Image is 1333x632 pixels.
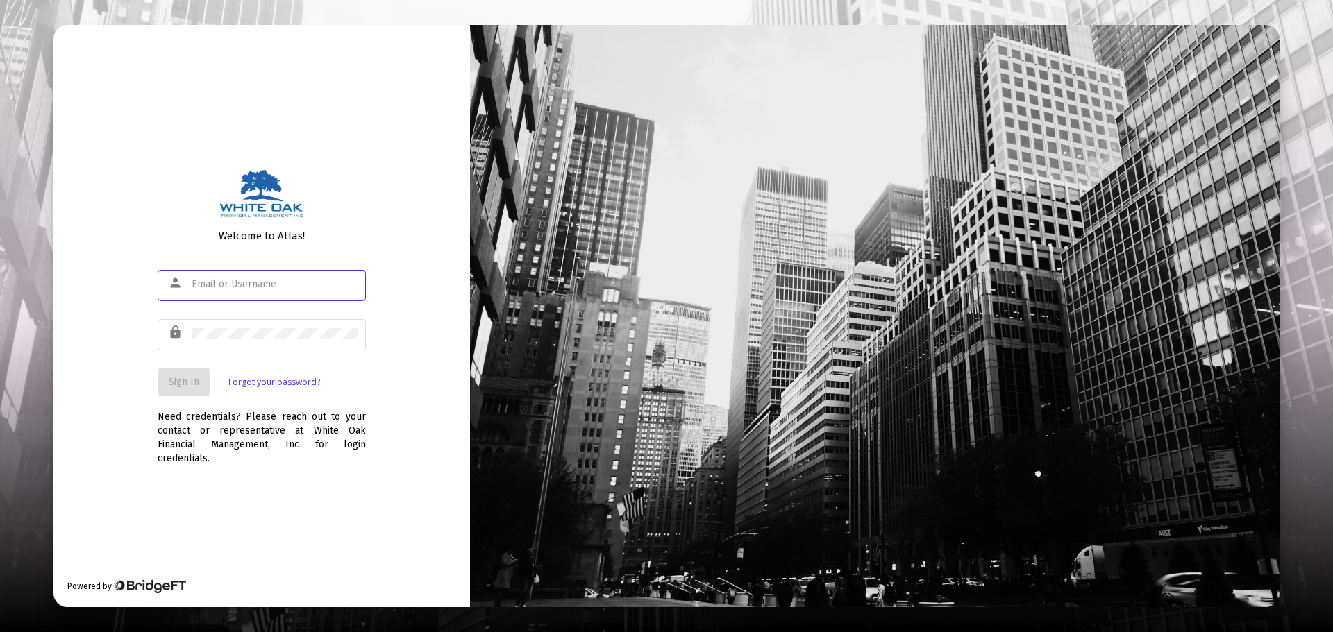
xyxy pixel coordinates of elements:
img: Logo [219,166,304,219]
div: Need credentials? Please reach out to your contact or representative at White Oak Financial Manag... [158,396,366,466]
span: Sign In [169,376,199,388]
div: Powered by [67,579,186,593]
input: Email or Username [192,279,358,290]
a: Forgot your password? [228,375,320,389]
img: Bridge Financial Technology Logo [113,579,186,593]
button: Sign In [158,368,210,396]
mat-icon: person [168,275,185,291]
mat-icon: lock [168,324,185,341]
div: Welcome to Atlas! [158,229,366,243]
